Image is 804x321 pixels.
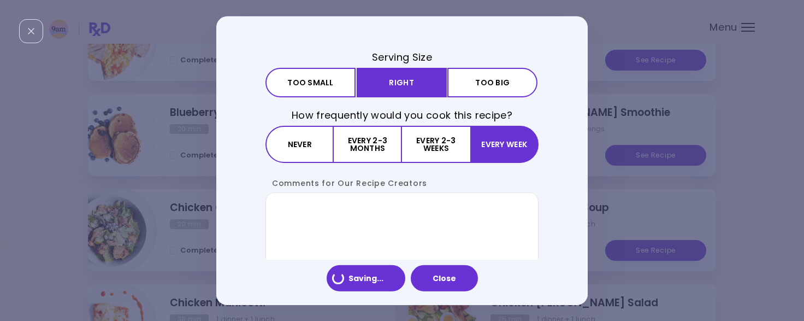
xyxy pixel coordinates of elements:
[402,126,470,163] button: Every 2-3 weeks
[265,108,539,122] h3: How frequently would you cook this recipe?
[475,79,510,86] span: Too big
[327,265,405,291] button: Saving...
[265,178,427,189] label: Comments for Our Recipe Creators
[287,79,334,86] span: Too small
[411,265,478,291] button: Close
[334,126,402,163] button: Every 2-3 months
[470,126,539,163] button: Every week
[447,68,537,97] button: Too big
[265,126,334,163] button: Never
[357,68,447,97] button: Right
[265,50,539,64] h3: Serving Size
[348,274,383,283] span: Saving ...
[265,68,356,97] button: Too small
[19,19,43,43] div: Close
